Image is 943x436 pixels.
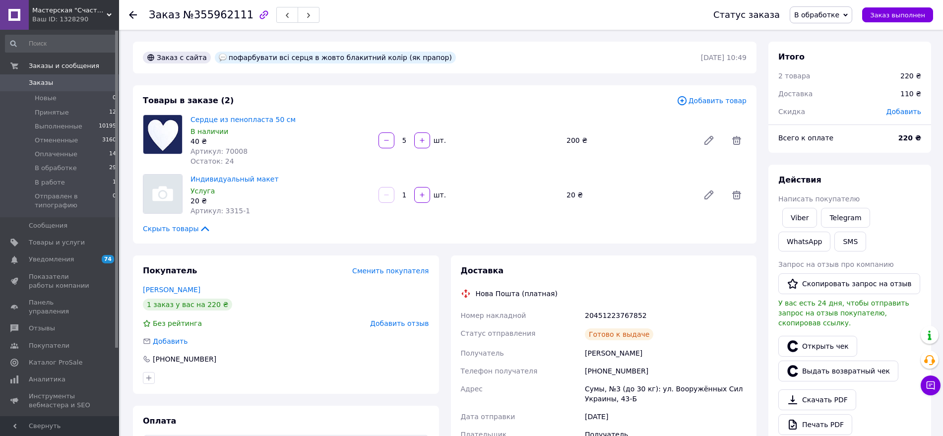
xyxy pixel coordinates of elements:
span: 0 [113,192,116,210]
span: Мастерская "Счастливы вместе" [32,6,107,15]
div: Заказ с сайта [143,52,211,63]
span: Заказы [29,78,53,87]
div: Статус заказа [713,10,780,20]
div: Готово к выдаче [585,328,653,340]
a: Скачать PDF [778,389,856,410]
span: Товары и услуги [29,238,85,247]
div: Сумы, №3 (до 30 кг): ул. Вооружённых Сил Украины, 43-Б [583,380,749,408]
span: 74 [102,255,114,263]
span: Каталог ProSale [29,358,82,367]
div: Нова Пошта (платная) [473,289,560,299]
a: Редактировать [699,130,719,150]
span: 12 [109,108,116,117]
span: Отмененные [35,136,78,145]
a: Редактировать [699,185,719,205]
span: Оплата [143,416,176,426]
span: Артикул: 70008 [190,147,248,155]
span: Аналитика [29,375,65,384]
span: Уведомления [29,255,74,264]
div: 40 ₴ [190,136,371,146]
a: WhatsApp [778,232,830,251]
span: Без рейтинга [153,319,202,327]
span: Показатели работы компании [29,272,92,290]
a: Сердце из пенопласта 50 см [190,116,296,124]
div: шт. [431,135,447,145]
span: Получатель [461,349,504,357]
a: [PERSON_NAME] [143,286,200,294]
img: :speech_balloon: [219,54,227,62]
span: Скидка [778,108,805,116]
div: пофарбувати всі серця в жовто блакитний колір (як прапор) [215,52,456,63]
div: 200 ₴ [563,133,695,147]
div: 1 заказ у вас на 220 ₴ [143,299,232,311]
span: Адрес [461,385,483,393]
span: У вас есть 24 дня, чтобы отправить запрос на отзыв покупателю, скопировав ссылку. [778,299,909,327]
span: Добавить товар [677,95,747,106]
span: Действия [778,175,821,185]
span: Телефон получателя [461,367,538,375]
button: Скопировать запрос на отзыв [778,273,920,294]
span: 0 [113,94,116,103]
div: 110 ₴ [894,83,927,105]
span: Покупатели [29,341,69,350]
div: [DATE] [583,408,749,426]
span: 1 [113,178,116,187]
div: [PHONE_NUMBER] [152,354,217,364]
span: Отзывы [29,324,55,333]
time: [DATE] 10:49 [701,54,747,62]
span: Написать покупателю [778,195,860,203]
span: Дата отправки [461,413,515,421]
span: Выполненные [35,122,82,131]
button: SMS [834,232,866,251]
span: 14 [109,150,116,159]
span: №355962111 [183,9,253,21]
div: 20451223767852 [583,307,749,324]
span: Панель управления [29,298,92,316]
div: [PHONE_NUMBER] [583,362,749,380]
span: Итого [778,52,805,62]
div: Вернуться назад [129,10,137,20]
span: Покупатель [143,266,197,275]
span: Услуга [190,187,215,195]
span: 10195 [99,122,116,131]
span: Отправлен в типографию [35,192,113,210]
span: Удалить [727,130,747,150]
span: Заказы и сообщения [29,62,99,70]
span: Доставка [461,266,504,275]
span: Заказ [149,9,180,21]
span: Заказ выполнен [870,11,925,19]
span: В обработке [35,164,77,173]
span: Всего к оплате [778,134,833,142]
img: Индивидуальный макет [143,175,182,213]
b: 220 ₴ [898,134,921,142]
div: 220 ₴ [900,71,921,81]
a: Viber [782,208,817,228]
a: Печать PDF [778,414,852,435]
img: Сердце из пенопласта 50 см [143,115,182,154]
span: Статус отправления [461,329,536,337]
span: Запрос на отзыв про компанию [778,260,894,268]
a: Индивидуальный макет [190,175,279,183]
button: Чат с покупателем [921,375,941,395]
span: Сменить покупателя [352,267,429,275]
span: Сообщения [29,221,67,230]
span: Инструменты вебмастера и SEO [29,392,92,410]
a: Telegram [821,208,870,228]
span: 2 товара [778,72,810,80]
div: шт. [431,190,447,200]
span: 29 [109,164,116,173]
span: Принятые [35,108,69,117]
span: Оплаченные [35,150,77,159]
span: Доставка [778,90,813,98]
span: Добавить [153,337,188,345]
span: В работе [35,178,65,187]
span: В обработке [794,11,839,19]
span: В наличии [190,127,228,135]
div: 20 ₴ [563,188,695,202]
span: Остаток: 24 [190,157,234,165]
div: 20 ₴ [190,196,371,206]
button: Выдать возвратный чек [778,361,898,381]
span: Удалить [727,185,747,205]
input: Поиск [5,35,117,53]
span: Добавить отзыв [370,319,429,327]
